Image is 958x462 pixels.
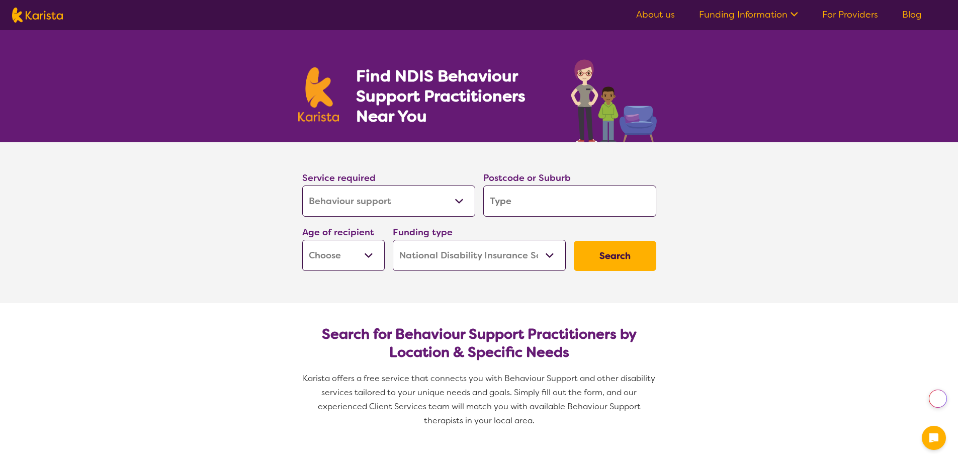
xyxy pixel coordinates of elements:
[822,9,878,21] a: For Providers
[483,186,656,217] input: Type
[636,9,675,21] a: About us
[12,8,63,23] img: Karista logo
[699,9,798,21] a: Funding Information
[574,241,656,271] button: Search
[302,172,376,184] label: Service required
[310,325,648,361] h2: Search for Behaviour Support Practitioners by Location & Specific Needs
[356,66,551,126] h1: Find NDIS Behaviour Support Practitioners Near You
[483,172,571,184] label: Postcode or Suburb
[393,226,453,238] label: Funding type
[298,372,660,428] p: Karista offers a free service that connects you with Behaviour Support and other disability servi...
[298,67,339,122] img: Karista logo
[902,9,922,21] a: Blog
[568,54,660,142] img: behaviour-support
[302,226,374,238] label: Age of recipient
